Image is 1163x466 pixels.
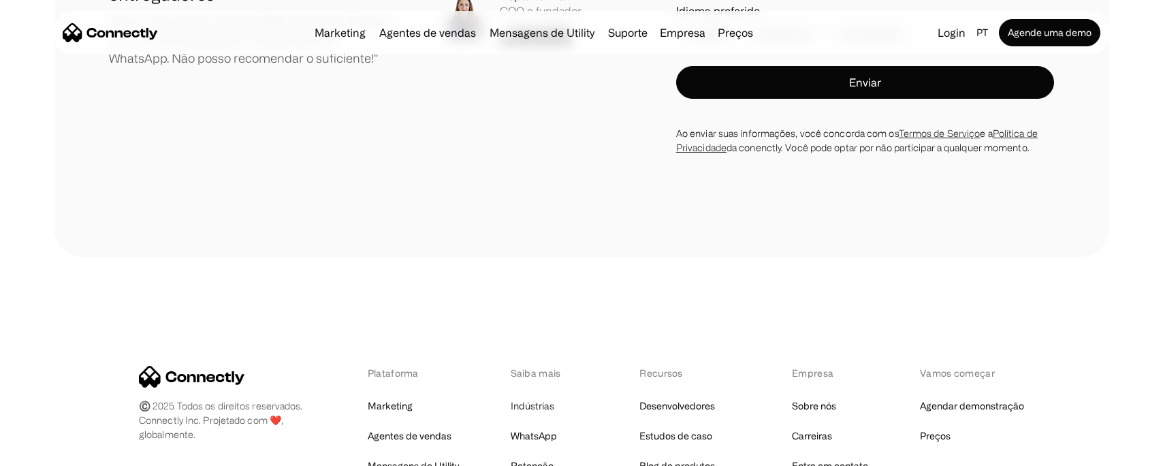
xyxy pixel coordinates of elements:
div: Empresa [656,23,710,42]
a: Agentes de vendas [368,426,451,446]
a: Indústrias [511,397,554,416]
div: Vamos começar [920,366,1024,380]
a: Agende uma demo [999,19,1100,46]
div: Recursos [639,366,740,380]
ul: Language list [27,442,82,461]
div: Ao enviar suas informações, você concorda com os e a da conenctly. Você pode optar por não partic... [676,126,1054,155]
a: Preços [920,426,951,446]
a: WhatsApp [511,426,557,446]
a: Agendar demonstração [920,397,1024,416]
button: Enviar [676,66,1054,99]
a: Agentes de vendas [374,27,481,38]
a: Desenvolvedores [639,397,715,416]
div: Saiba mais [511,366,588,380]
a: home [63,22,158,43]
a: Marketing [309,27,371,38]
a: Preços [712,27,759,38]
div: Empresa [660,23,705,42]
div: Empresa [792,366,868,380]
a: Carreiras [792,426,832,446]
a: Estudos de caso [639,426,712,446]
a: Marketing [368,397,413,416]
div: Plataforma [368,366,459,380]
a: Mensagens de Utility [484,27,600,38]
a: Sobre nós [792,397,836,416]
div: pt [971,23,996,42]
a: Termos de Serviço [899,128,981,138]
aside: Language selected: Português (Brasil) [14,441,82,461]
a: Login [932,23,971,42]
a: Suporte [603,27,653,38]
a: Política de Privacidade [676,128,1038,153]
div: pt [976,23,988,42]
